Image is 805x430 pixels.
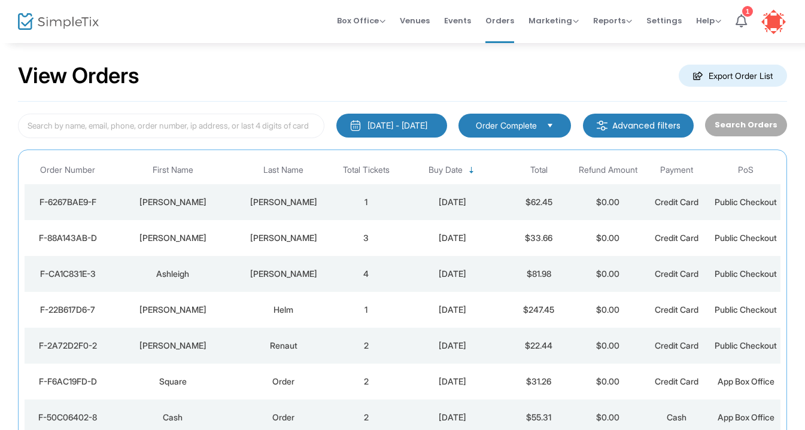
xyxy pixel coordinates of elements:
span: Credit Card [655,233,698,243]
span: App Box Office [718,376,774,386]
button: Select [542,119,558,132]
th: Total Tickets [332,156,400,184]
td: $0.00 [573,364,642,399]
span: Public Checkout [715,269,777,279]
div: Order [238,411,329,423]
td: 2 [332,328,400,364]
th: Refund Amount [573,156,642,184]
span: Settings [646,5,682,36]
div: [DATE] - [DATE] [367,120,427,132]
div: F-88A143AB-D [28,232,108,244]
span: App Box Office [718,412,774,422]
td: 2 [332,364,400,399]
div: Helm [238,304,329,316]
div: 9/22/2025 [404,340,502,352]
span: Venues [400,5,430,36]
div: Justin [114,196,232,208]
td: $0.00 [573,256,642,292]
div: Square [114,376,232,388]
span: Cash [667,412,686,422]
th: Total [505,156,573,184]
div: Dawn [114,340,232,352]
img: filter [596,120,608,132]
span: Buy Date [429,165,463,175]
div: Renaut [238,340,329,352]
h2: View Orders [18,63,139,89]
span: Reports [593,15,632,26]
span: Help [696,15,721,26]
span: Box Office [337,15,385,26]
td: $0.00 [573,328,642,364]
div: F-6267BAE9-F [28,196,108,208]
span: Public Checkout [715,233,777,243]
span: Public Checkout [715,304,777,315]
td: $247.45 [505,292,573,328]
td: 4 [332,256,400,292]
td: $0.00 [573,292,642,328]
span: Credit Card [655,197,698,207]
span: Credit Card [655,304,698,315]
div: Michelle [114,232,232,244]
span: Payment [660,165,693,175]
td: $31.26 [505,364,573,399]
span: Public Checkout [715,197,777,207]
td: $0.00 [573,220,642,256]
span: Sortable [467,166,476,175]
div: 9/22/2025 [404,304,502,316]
td: $33.66 [505,220,573,256]
div: Cash [114,411,232,423]
div: F-2A72D2F0-2 [28,340,108,352]
div: Hoffman [238,196,329,208]
span: Credit Card [655,269,698,279]
img: monthly [350,120,362,132]
td: $0.00 [573,184,642,220]
div: 9/21/2025 [404,376,502,388]
span: First Name [153,165,193,175]
div: F-CA1C831E-3 [28,268,108,280]
div: 9/22/2025 [404,268,502,280]
div: Worsham [238,268,329,280]
div: Elizabeth [114,304,232,316]
div: 9/24/2025 [404,196,502,208]
td: 1 [332,184,400,220]
span: Marketing [528,15,579,26]
input: Search by name, email, phone, order number, ip address, or last 4 digits of card [18,114,324,138]
span: Order Number [40,165,95,175]
td: 3 [332,220,400,256]
m-button: Advanced filters [583,114,694,138]
td: 1 [332,292,400,328]
span: Public Checkout [715,340,777,350]
button: [DATE] - [DATE] [336,114,447,138]
td: $22.44 [505,328,573,364]
div: F-22B617D6-7 [28,304,108,316]
span: Events [444,5,471,36]
span: Last Name [263,165,303,175]
div: F-50C06402-8 [28,411,108,423]
m-button: Export Order List [679,65,787,87]
div: Belanger [238,232,329,244]
div: F-F6AC19FD-D [28,376,108,388]
span: Credit Card [655,340,698,350]
span: Orders [485,5,514,36]
span: Credit Card [655,376,698,386]
span: Order Complete [476,120,537,132]
div: Order [238,376,329,388]
span: PoS [738,165,754,175]
td: $81.98 [505,256,573,292]
div: Ashleigh [114,268,232,280]
div: 9/24/2025 [404,232,502,244]
div: 9/21/2025 [404,411,502,423]
td: $62.45 [505,184,573,220]
div: 1 [742,6,753,17]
